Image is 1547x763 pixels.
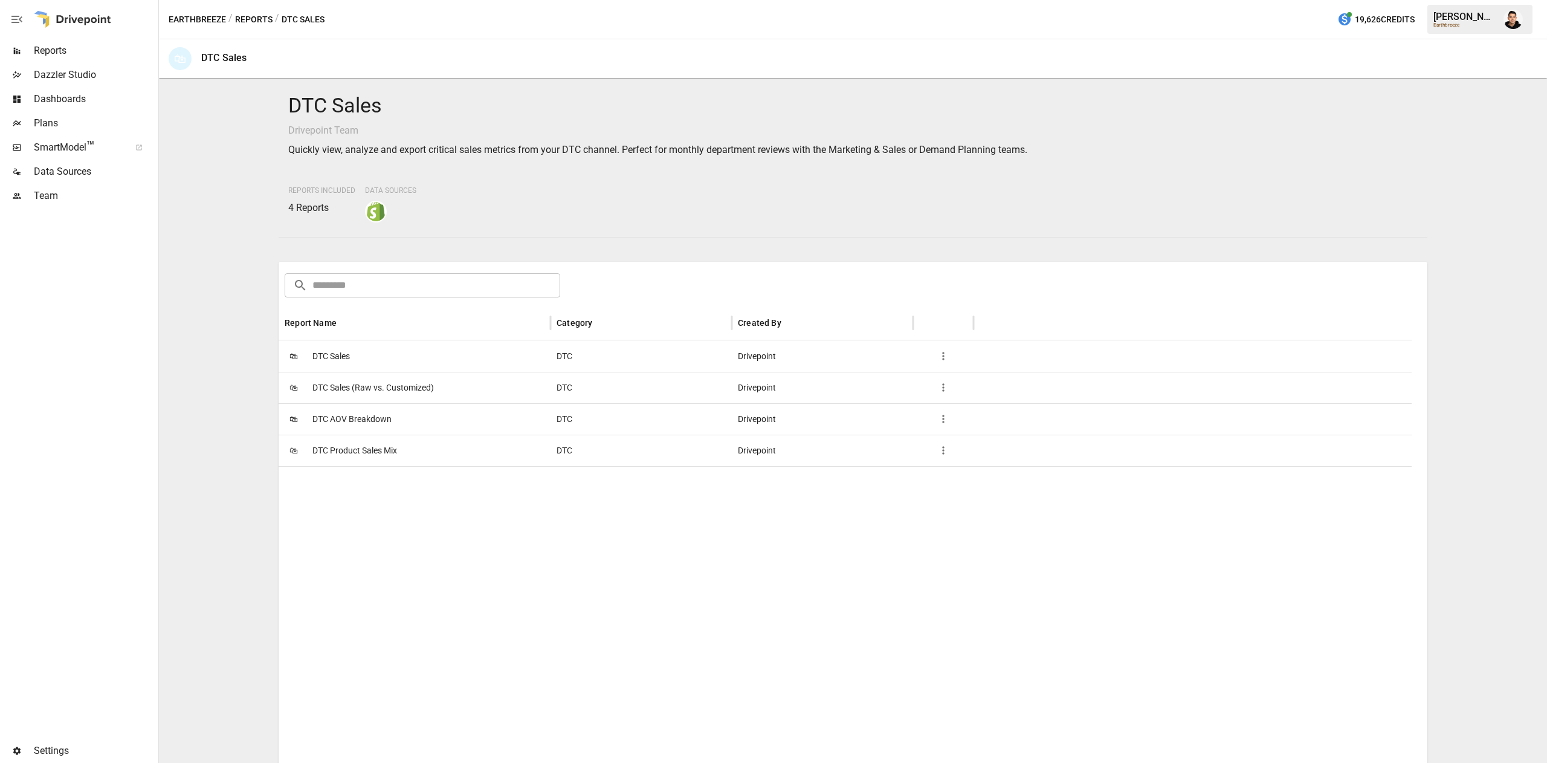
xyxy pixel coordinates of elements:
p: Drivepoint Team [288,123,1418,138]
span: 🛍 [285,410,303,428]
button: Sort [593,314,610,331]
button: Sort [783,314,799,331]
span: DTC Sales (Raw vs. Customized) [312,372,434,403]
div: [PERSON_NAME] [1433,11,1496,22]
span: Dashboards [34,92,156,106]
div: DTC [551,403,732,435]
span: Team [34,189,156,203]
div: Drivepoint [732,403,913,435]
span: Data Sources [34,164,156,179]
img: Francisco Sanchez [1503,10,1523,29]
div: Drivepoint [732,340,913,372]
button: Earthbreeze [169,12,226,27]
span: Reports [34,44,156,58]
div: DTC [551,340,732,372]
img: shopify [366,202,386,221]
div: DTC [551,435,732,466]
span: DTC AOV Breakdown [312,404,392,435]
button: Reports [235,12,273,27]
div: Created By [738,318,781,328]
button: 19,626Credits [1332,8,1419,31]
p: 4 Reports [288,201,355,215]
span: 19,626 Credits [1355,12,1415,27]
div: / [275,12,279,27]
span: 🛍 [285,378,303,397]
span: Settings [34,744,156,758]
span: Plans [34,116,156,131]
div: Drivepoint [732,372,913,403]
h4: DTC Sales [288,93,1418,119]
div: Report Name [285,318,337,328]
div: DTC [551,372,732,403]
span: Dazzler Studio [34,68,156,82]
button: Francisco Sanchez [1496,2,1530,36]
span: Data Sources [365,186,416,195]
div: Drivepoint [732,435,913,466]
div: Category [557,318,592,328]
p: Quickly view, analyze and export critical sales metrics from your DTC channel. Perfect for monthl... [288,143,1418,157]
span: Reports Included [288,186,355,195]
span: ™ [86,138,95,154]
span: DTC Product Sales Mix [312,435,397,466]
div: Earthbreeze [1433,22,1496,28]
span: 🛍 [285,441,303,459]
div: DTC Sales [201,52,247,63]
button: Sort [338,314,355,331]
span: SmartModel [34,140,122,155]
span: 🛍 [285,347,303,365]
span: DTC Sales [312,341,350,372]
div: / [228,12,233,27]
div: 🛍 [169,47,192,70]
